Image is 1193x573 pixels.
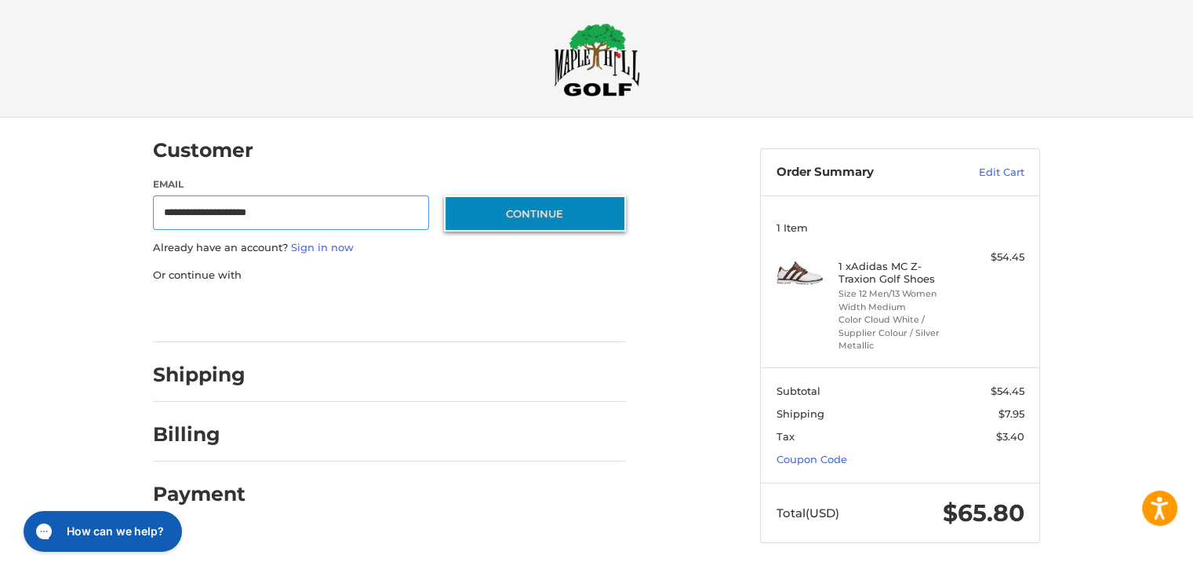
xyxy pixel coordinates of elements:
iframe: PayPal-venmo [414,298,532,327]
span: $7.95 [998,407,1024,420]
a: Sign in now [291,241,354,254]
iframe: PayPal-paylater [281,298,398,327]
span: Total (USD) [777,505,839,520]
button: Continue [444,195,626,232]
p: Or continue with [153,268,626,283]
li: Size 12 Men/13 Women [838,287,958,301]
p: Already have an account? [153,240,626,256]
span: $3.40 [996,430,1024,443]
h3: 1 Item [777,221,1024,234]
h2: Payment [153,482,246,506]
a: Edit Cart [945,165,1024,181]
div: $54.45 [962,250,1024,265]
img: Maple Hill Golf [554,23,640,97]
h2: Customer [153,138,253,162]
label: Email [153,177,429,192]
iframe: Google Customer Reviews [1064,531,1193,573]
li: Color Cloud White / Supplier Colour / Silver Metallic [838,313,958,352]
h3: Order Summary [777,165,945,181]
span: Subtotal [777,385,820,397]
iframe: Gorgias live chat messenger [16,505,186,557]
h4: 1 x Adidas MC Z-Traxion Golf Shoes [838,260,958,286]
li: Width Medium [838,301,958,314]
a: Coupon Code [777,453,847,465]
iframe: PayPal-paypal [148,298,266,327]
span: $65.80 [943,498,1024,527]
span: Tax [777,430,795,443]
h2: Billing [153,422,245,447]
span: Shipping [777,407,824,420]
h2: Shipping [153,363,246,387]
span: $54.45 [991,385,1024,397]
